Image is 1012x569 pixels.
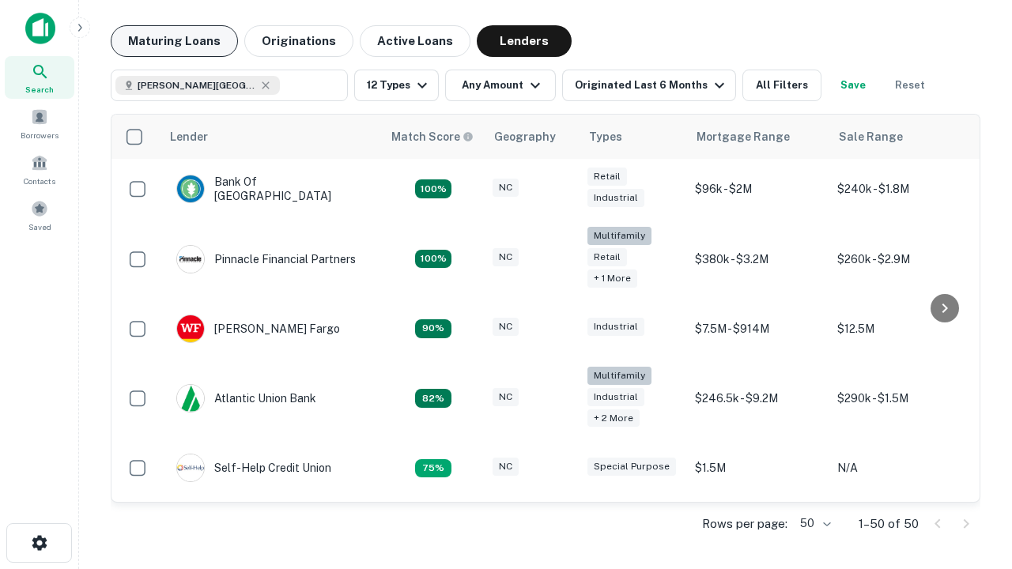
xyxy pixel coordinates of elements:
th: Types [580,115,687,159]
p: 1–50 of 50 [859,514,919,533]
td: $1.5M [687,438,829,498]
div: Sale Range [839,127,903,146]
button: Maturing Loans [111,25,238,57]
td: $7.5M - $914M [687,299,829,359]
td: $290k - $1.5M [829,359,972,439]
button: Reset [885,70,935,101]
div: Originated Last 6 Months [575,76,729,95]
div: Mortgage Range [697,127,790,146]
span: [PERSON_NAME][GEOGRAPHIC_DATA], [GEOGRAPHIC_DATA] [138,78,256,92]
div: Types [589,127,622,146]
div: [PERSON_NAME] Fargo [176,315,340,343]
div: Matching Properties: 11, hasApolloMatch: undefined [415,389,451,408]
td: $380k - $3.2M [687,219,829,299]
div: Retail [587,168,627,186]
div: NC [493,248,519,266]
button: All Filters [742,70,821,101]
img: capitalize-icon.png [25,13,55,44]
a: Search [5,56,74,99]
div: Multifamily [587,367,651,385]
div: Industrial [587,318,644,336]
button: Lenders [477,25,572,57]
img: picture [177,315,204,342]
th: Geography [485,115,580,159]
div: Matching Properties: 24, hasApolloMatch: undefined [415,250,451,269]
button: Active Loans [360,25,470,57]
div: 50 [794,512,833,535]
th: Mortgage Range [687,115,829,159]
td: $240k - $1.8M [829,159,972,219]
div: Capitalize uses an advanced AI algorithm to match your search with the best lender. The match sco... [391,128,474,145]
img: picture [177,385,204,412]
button: Any Amount [445,70,556,101]
a: Contacts [5,148,74,190]
div: NC [493,458,519,476]
div: Matching Properties: 12, hasApolloMatch: undefined [415,319,451,338]
div: Geography [494,127,556,146]
th: Sale Range [829,115,972,159]
img: picture [177,175,204,202]
p: Rows per page: [702,514,787,533]
div: Atlantic Union Bank [176,384,316,413]
div: Retail [587,248,627,266]
div: Industrial [587,189,644,207]
div: NC [493,388,519,406]
div: Lender [170,127,208,146]
span: Borrowers [21,129,59,141]
div: Special Purpose [587,458,676,476]
button: Originated Last 6 Months [562,70,736,101]
div: Multifamily [587,227,651,245]
th: Lender [160,115,382,159]
div: NC [493,179,519,197]
div: + 2 more [587,409,640,428]
td: $12.5M [829,299,972,359]
div: Matching Properties: 14, hasApolloMatch: undefined [415,179,451,198]
div: Industrial [587,388,644,406]
div: + 1 more [587,269,637,288]
td: $246.5k - $9.2M [687,359,829,439]
img: picture [177,454,204,481]
span: Search [25,83,54,96]
iframe: Chat Widget [933,443,1012,518]
h6: Match Score [391,128,470,145]
td: N/A [829,438,972,498]
td: $96k - $2M [687,159,829,219]
span: Saved [28,220,51,233]
button: Originations [244,25,353,57]
a: Saved [5,194,74,236]
a: Borrowers [5,102,74,145]
img: picture [177,246,204,273]
th: Capitalize uses an advanced AI algorithm to match your search with the best lender. The match sco... [382,115,485,159]
button: Save your search to get updates of matches that match your search criteria. [828,70,878,101]
button: 12 Types [354,70,439,101]
div: Bank Of [GEOGRAPHIC_DATA] [176,175,366,203]
span: Contacts [24,175,55,187]
div: NC [493,318,519,336]
div: Pinnacle Financial Partners [176,245,356,273]
div: Matching Properties: 10, hasApolloMatch: undefined [415,459,451,478]
div: Self-help Credit Union [176,454,331,482]
td: $260k - $2.9M [829,219,972,299]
